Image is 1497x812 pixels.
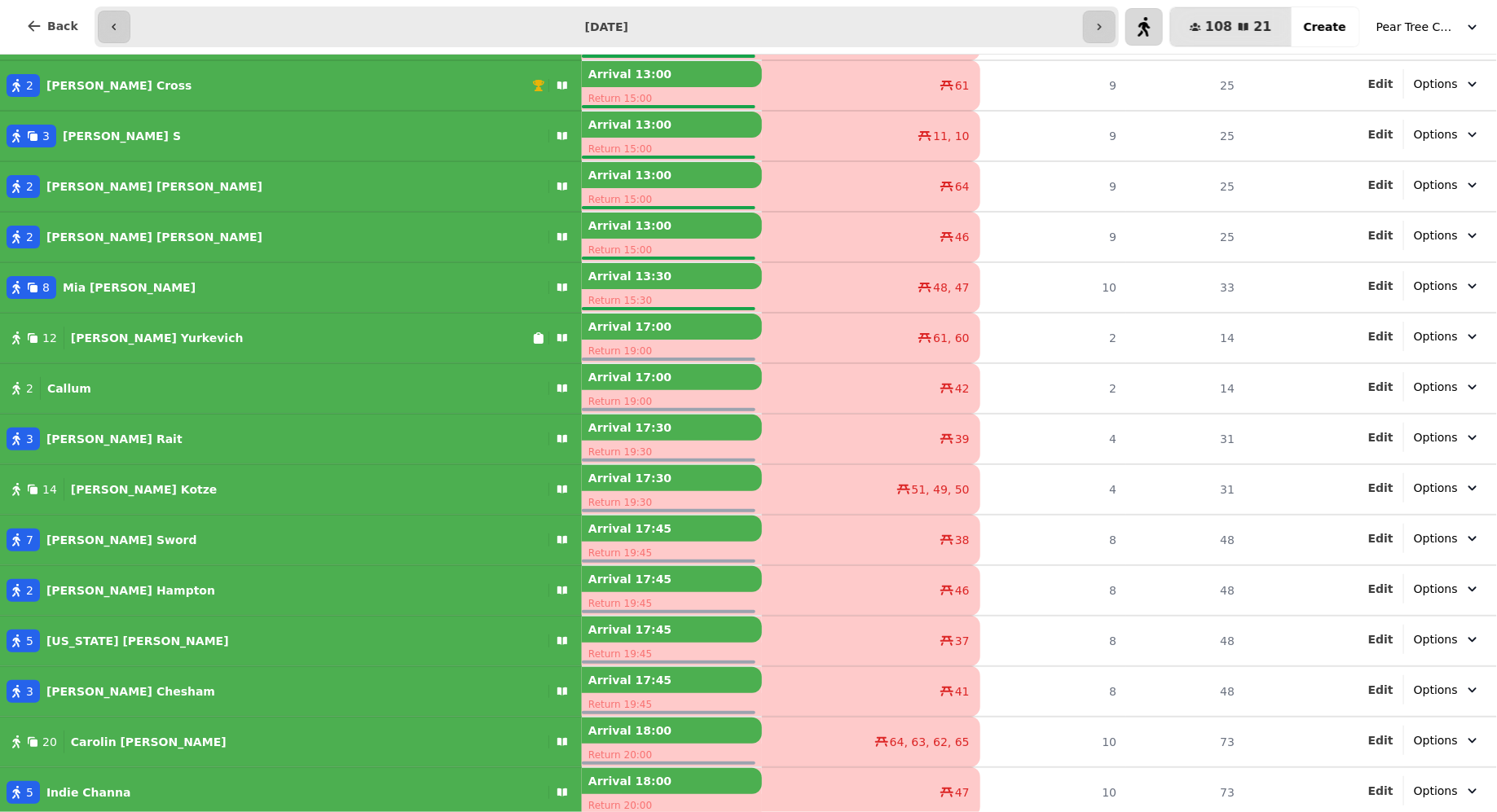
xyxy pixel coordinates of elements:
td: 8 [980,515,1127,565]
button: 10821 [1170,7,1292,46]
p: Arrival 18:00 [582,718,761,744]
span: 7 [26,532,33,548]
span: Options [1414,278,1458,294]
button: Edit [1368,732,1394,748]
button: Edit [1368,328,1394,345]
p: Callum [47,380,91,397]
p: Return 15:00 [582,188,761,211]
td: 4 [980,414,1127,464]
p: Return 19:45 [582,592,761,615]
p: [PERSON_NAME] Yurkevich [71,330,244,346]
span: 39 [955,431,970,447]
span: Edit [1368,230,1394,241]
button: Edit [1368,530,1394,546]
td: 10 [980,717,1127,767]
p: Return 19:45 [582,542,761,564]
span: 51, 49, 50 [912,481,970,498]
span: 64 [955,178,970,195]
button: Options [1404,574,1490,604]
p: Return 20:00 [582,744,761,766]
span: Edit [1368,78,1394,90]
p: Carolin [PERSON_NAME] [71,734,227,750]
span: 47 [955,784,970,801]
p: Arrival 13:30 [582,263,761,289]
p: Arrival 17:00 [582,364,761,390]
span: 5 [26,784,33,801]
button: Edit [1368,480,1394,496]
p: Return 19:30 [582,491,761,514]
p: Arrival 17:45 [582,516,761,542]
p: Return 15:30 [582,289,761,312]
td: 4 [980,464,1127,515]
span: 46 [955,229,970,245]
button: Options [1404,120,1490,149]
button: Create [1291,7,1359,46]
p: Arrival 17:45 [582,566,761,592]
span: 12 [42,330,57,346]
span: 64, 63, 62, 65 [890,734,970,750]
span: Edit [1368,280,1394,292]
td: 8 [980,616,1127,666]
button: Options [1404,69,1490,99]
span: 8 [42,279,50,296]
td: 2 [980,363,1127,414]
td: 9 [980,111,1127,161]
p: [PERSON_NAME] Chesham [46,683,215,700]
td: 8 [980,565,1127,616]
span: Edit [1368,533,1394,544]
td: 9 [980,161,1127,212]
span: Options [1414,631,1458,647]
button: Edit [1368,379,1394,395]
button: Back [13,7,91,46]
span: 46 [955,582,970,599]
button: Edit [1368,429,1394,446]
span: Options [1414,429,1458,446]
span: Edit [1368,785,1394,797]
button: Options [1404,372,1490,402]
span: Edit [1368,482,1394,494]
span: Back [47,20,78,32]
p: [PERSON_NAME] Cross [46,77,192,94]
td: 31 [1126,464,1244,515]
span: Options [1414,126,1458,143]
button: Edit [1368,581,1394,597]
p: [PERSON_NAME] Sword [46,532,197,548]
button: Edit [1368,126,1394,143]
p: [PERSON_NAME] [PERSON_NAME] [46,229,262,245]
button: Options [1404,726,1490,755]
td: 25 [1126,212,1244,262]
button: Edit [1368,631,1394,647]
td: 8 [980,666,1127,717]
span: 3 [42,128,50,144]
button: Edit [1368,227,1394,244]
span: Options [1414,76,1458,92]
p: Arrival 13:00 [582,112,761,138]
button: Options [1404,473,1490,503]
span: 37 [955,633,970,649]
span: 21 [1253,20,1271,33]
td: 48 [1126,666,1244,717]
button: Options [1404,625,1490,654]
span: 2 [26,229,33,245]
span: Options [1414,480,1458,496]
p: Mia [PERSON_NAME] [63,279,196,296]
p: Arrival 17:30 [582,415,761,441]
td: 25 [1126,161,1244,212]
span: Options [1414,379,1458,395]
span: 3 [26,683,33,700]
span: Edit [1368,179,1394,191]
span: Edit [1368,583,1394,595]
span: Edit [1368,381,1394,393]
p: Return 19:45 [582,643,761,665]
span: 108 [1205,20,1232,33]
p: [PERSON_NAME] [PERSON_NAME] [46,178,262,195]
button: Options [1404,271,1490,301]
p: Return 15:00 [582,138,761,160]
span: Edit [1368,129,1394,140]
p: Return 19:00 [582,340,761,362]
span: Edit [1368,684,1394,696]
button: Edit [1368,278,1394,294]
p: Return 15:00 [582,87,761,110]
button: Options [1404,423,1490,452]
span: Options [1414,732,1458,748]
